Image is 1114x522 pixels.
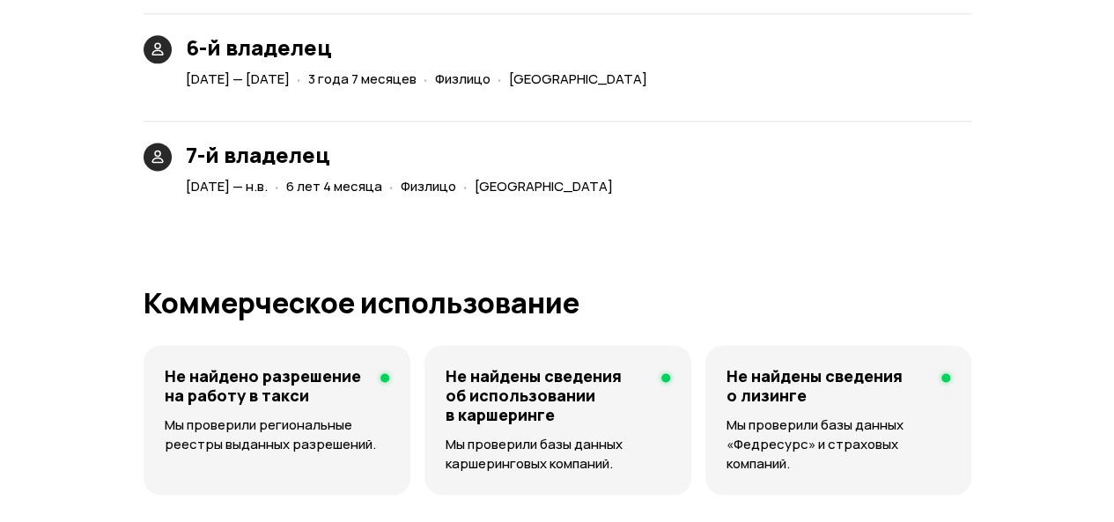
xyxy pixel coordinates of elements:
[401,177,456,195] span: Физлицо
[165,366,366,405] h4: Не найдено разрешение на работу в такси
[186,70,290,88] span: [DATE] — [DATE]
[186,35,654,60] h3: 6-й владелец
[165,415,389,454] p: Мы проверили региональные реестры выданных разрешений.
[509,70,647,88] span: [GEOGRAPHIC_DATA]
[727,415,950,474] p: Мы проверили базы данных «Федресурс» и страховых компаний.
[297,64,301,93] span: ·
[463,172,468,201] span: ·
[727,366,927,405] h4: Не найдены сведения о лизинге
[435,70,491,88] span: Физлицо
[144,287,971,319] h1: Коммерческое использование
[475,177,613,195] span: [GEOGRAPHIC_DATA]
[389,172,394,201] span: ·
[186,143,620,167] h3: 7-й владелец
[424,64,428,93] span: ·
[446,435,670,474] p: Мы проверили базы данных каршеринговых компаний.
[498,64,502,93] span: ·
[286,177,382,195] span: 6 лет 4 месяца
[308,70,417,88] span: 3 года 7 месяцев
[186,177,268,195] span: [DATE] — н.в.
[275,172,279,201] span: ·
[446,366,647,424] h4: Не найдены сведения об использовании в каршеринге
